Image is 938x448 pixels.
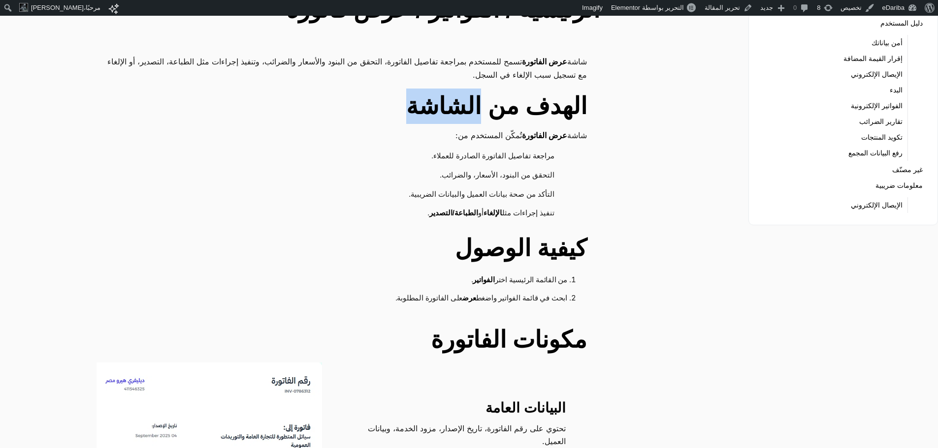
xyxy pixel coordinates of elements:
[106,147,567,166] li: مراجعة تفاصيل الفاتورة الصادرة للعملاء.
[455,235,587,261] strong: كيفية الوصول
[892,163,923,177] a: غير مصنّف
[843,52,903,65] a: إقرار القيمة المضافة
[484,209,502,217] strong: الإلغاء
[462,294,476,302] strong: عرض
[343,422,566,448] p: تحتوي على رقم الفاتورة، تاريخ الإصدار، مزود الخدمة، وبيانات العميل.
[106,204,567,223] li: تنفيذ إجراءات مثل أو .
[97,89,587,124] h2: الهدف من الشاشة
[522,131,567,140] strong: عرض الفاتورة
[859,115,903,128] a: تقارير الضرائب
[97,55,587,81] p: شاشة تسمح للمستخدم بمراجعة تفاصيل الفاتورة، التحقق من البنود والأسعار والضرائب، وتنفيذ إجراءات مث...
[106,185,567,205] li: التأكد من صحة بيانات العميل والبيانات الضريبية.
[851,67,903,81] a: الإيصال الإلكتروني
[473,275,494,284] strong: الفواتير
[848,146,903,160] a: رفع البيانات المجمع
[890,83,903,97] a: البدء
[429,209,478,217] strong: الطباعة/التصدير
[485,400,566,416] strong: البيانات العامة
[851,99,903,113] a: الفواتير الإلكترونية
[872,36,903,50] a: أمن بياناتك
[522,58,567,66] strong: عرض الفاتورة
[880,16,923,30] a: دليل المستخدم
[97,129,587,142] p: شاشة تُمكّن المستخدم من:
[115,289,567,307] li: ابحث في قائمة الفواتير واضغط على الفاتورة المطلوبة.
[106,166,567,185] li: التحقق من البنود، الأسعار، والضرائب.
[851,198,903,212] a: الإيصال الإلكتروني
[97,322,587,358] h2: مكونات الفاتورة
[115,271,567,289] li: من القائمة الرئيسية اختر .
[611,4,684,11] span: التحرير بواسطة Elementor
[875,179,923,192] a: معلومات ضريبية
[861,130,903,144] a: تكويد المنتجات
